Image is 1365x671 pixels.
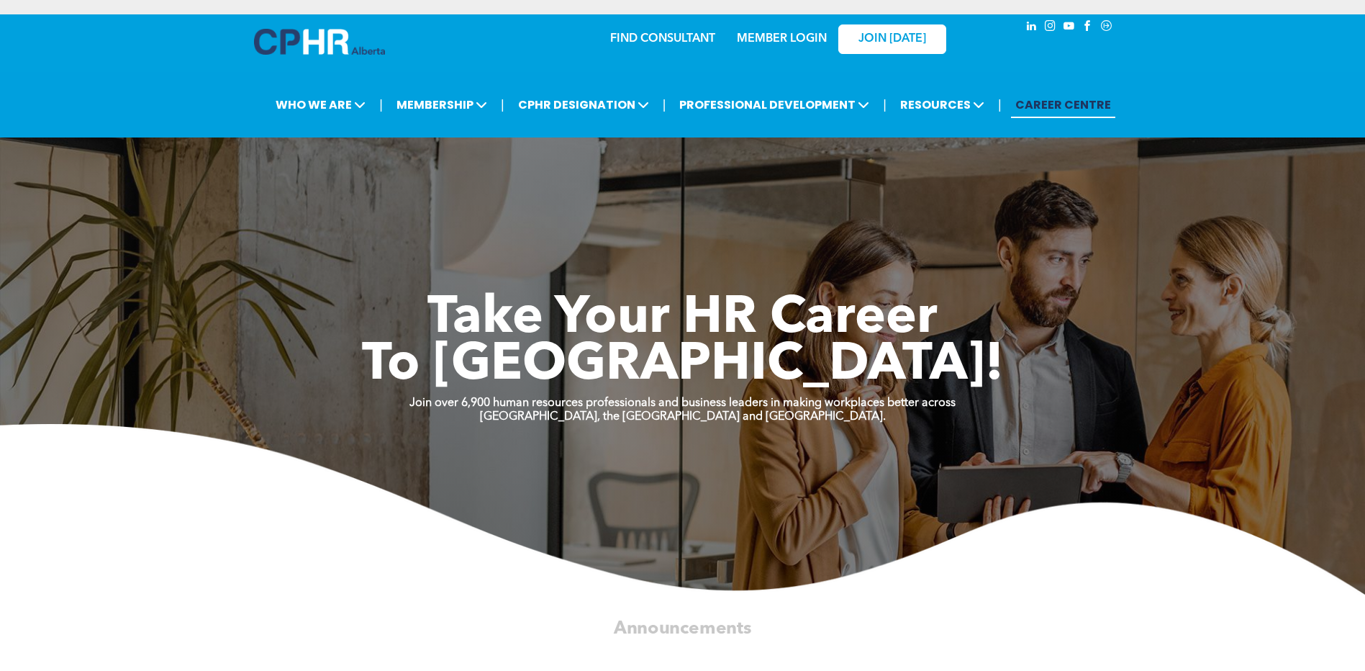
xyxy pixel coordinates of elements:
a: youtube [1061,18,1077,37]
span: PROFESSIONAL DEVELOPMENT [675,91,874,118]
li: | [501,90,504,120]
span: To [GEOGRAPHIC_DATA]! [362,340,1004,392]
span: Take Your HR Career [427,293,938,345]
li: | [379,90,383,120]
img: A blue and white logo for cp alberta [254,29,385,55]
span: WHO WE ARE [271,91,370,118]
a: instagram [1043,18,1058,37]
a: MEMBER LOGIN [737,33,827,45]
strong: [GEOGRAPHIC_DATA], the [GEOGRAPHIC_DATA] and [GEOGRAPHIC_DATA]. [480,411,886,423]
a: CAREER CENTRE [1011,91,1115,118]
a: FIND CONSULTANT [610,33,715,45]
span: JOIN [DATE] [858,32,926,46]
li: | [883,90,886,120]
span: RESOURCES [896,91,989,118]
a: JOIN [DATE] [838,24,946,54]
li: | [663,90,666,120]
span: CPHR DESIGNATION [514,91,653,118]
strong: Join over 6,900 human resources professionals and business leaders in making workplaces better ac... [409,397,956,409]
span: Announcements [614,620,751,637]
a: Social network [1099,18,1115,37]
li: | [998,90,1002,120]
a: facebook [1080,18,1096,37]
a: linkedin [1024,18,1040,37]
span: MEMBERSHIP [392,91,491,118]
